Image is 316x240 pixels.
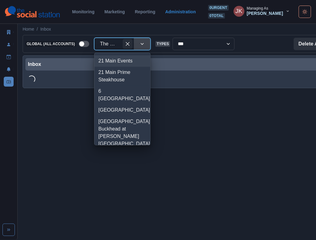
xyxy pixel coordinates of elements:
span: / [37,26,38,32]
div: Managing As [247,6,268,11]
button: Toggle Mode [299,6,311,18]
div: 21 Main Events [94,55,150,67]
div: 21 Main Prime Steakhouse [94,67,150,86]
span: 0 urgent [208,5,228,11]
div: [PERSON_NAME] [247,11,283,16]
span: Global (All Accounts) [25,41,76,47]
a: Monitoring [72,9,94,14]
div: Jon Kratz [235,4,242,19]
div: [GEOGRAPHIC_DATA] [94,104,150,116]
a: Draft Posts [4,52,14,62]
a: Administration [165,9,196,14]
nav: breadcrumb [23,26,51,32]
div: [GEOGRAPHIC_DATA] Buckhead at [PERSON_NAME][GEOGRAPHIC_DATA] [94,116,150,149]
a: Inbox [40,26,51,32]
div: 6 [GEOGRAPHIC_DATA] [94,86,150,105]
div: Clear selected options [123,39,133,49]
a: Inbox [4,77,14,87]
a: Reporting [135,9,155,14]
a: Home [23,26,34,32]
span: Types [156,41,170,47]
a: Users [4,40,14,49]
a: Clients [4,27,14,37]
a: Marketing [104,9,125,14]
a: Notifications [4,64,14,74]
button: Managing As[PERSON_NAME] [229,5,295,17]
span: 0 total [208,13,225,19]
button: Expand [2,224,15,236]
img: logoTextSVG.62801f218bc96a9b266caa72a09eb111.svg [5,6,60,18]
